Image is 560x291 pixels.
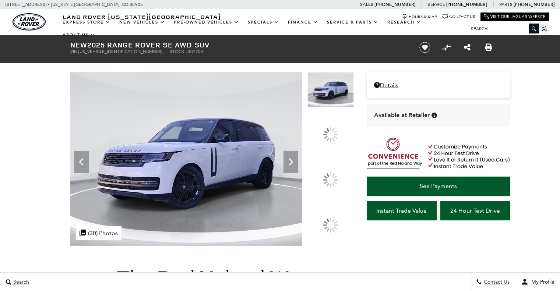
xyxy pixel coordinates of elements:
strong: New [70,40,87,50]
a: Visit Our Jaguar Website [484,14,546,19]
a: Research [383,16,426,29]
a: [PHONE_NUMBER] [514,1,554,7]
a: Land Rover [US_STATE][GEOGRAPHIC_DATA] [58,12,225,21]
img: Land Rover [13,13,46,31]
img: New 2025 Ostuni Pearl White Land Rover SE image 1 [70,72,302,246]
button: user-profile-menu [515,273,560,291]
a: About Us [58,29,100,42]
span: See Payments [420,182,457,189]
span: My Profile [528,279,554,285]
a: Share this New 2025 Range Rover SE AWD SUV [464,43,471,52]
a: [PHONE_NUMBER] [446,1,487,7]
a: Hours & Map [402,14,437,19]
span: Available at Retailer [374,111,430,119]
a: Finance [283,16,323,29]
a: Print this New 2025 Range Rover SE AWD SUV [485,43,492,52]
a: See Payments [367,177,510,196]
a: New Vehicles [115,16,169,29]
span: VIN: [70,49,78,54]
h1: 2025 Range Rover SE AWD SUV [70,41,407,49]
span: L307704 [186,49,203,54]
span: Parts [499,2,513,7]
a: EXPRESS STORE [58,16,115,29]
div: (30) Photos [76,226,121,240]
span: Instant Trade Value [376,207,427,214]
span: Search [11,279,29,285]
span: Land Rover [US_STATE][GEOGRAPHIC_DATA] [63,12,221,21]
a: Contact Us [443,14,475,19]
span: 24 Hour Test Drive [450,207,500,214]
button: Compare vehicle [441,42,452,53]
a: Details [374,82,503,89]
span: Contact Us [482,279,510,285]
a: 24 Hour Test Drive [440,201,510,220]
span: Service [427,2,445,7]
a: [PHONE_NUMBER] [374,1,415,7]
a: Specials [243,16,283,29]
input: Search [465,24,539,33]
div: Vehicle is in stock and ready for immediate delivery. Due to demand, availability is subject to c... [432,113,437,118]
span: [US_VEHICLE_IDENTIFICATION_NUMBER] [78,49,162,54]
span: Sales [360,2,373,7]
img: New 2025 Ostuni Pearl White Land Rover SE image 1 [307,72,354,107]
a: Service & Parts [323,16,383,29]
a: [STREET_ADDRESS] • [US_STATE][GEOGRAPHIC_DATA], CO 80905 [6,2,143,7]
a: Pre-Owned Vehicles [169,16,243,29]
button: Save vehicle [417,42,433,53]
a: Instant Trade Value [367,201,437,220]
a: land-rover [13,13,46,31]
span: Stock: [170,49,186,54]
nav: Main Navigation [58,16,465,42]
